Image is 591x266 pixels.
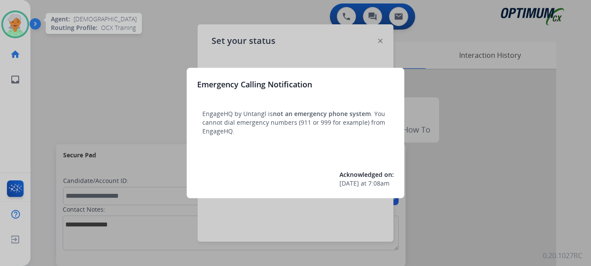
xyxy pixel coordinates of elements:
p: 0.20.1027RC [543,250,582,261]
span: not an emergency phone system [273,110,371,118]
h3: Emergency Calling Notification [197,78,312,90]
div: at [339,179,394,188]
span: [DATE] [339,179,359,188]
span: Acknowledged on: [339,170,394,179]
p: EngageHQ by Untangl is . You cannot dial emergency numbers (911 or 999 for example) from EngageHQ. [202,110,389,136]
span: 7:08am [368,179,390,188]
